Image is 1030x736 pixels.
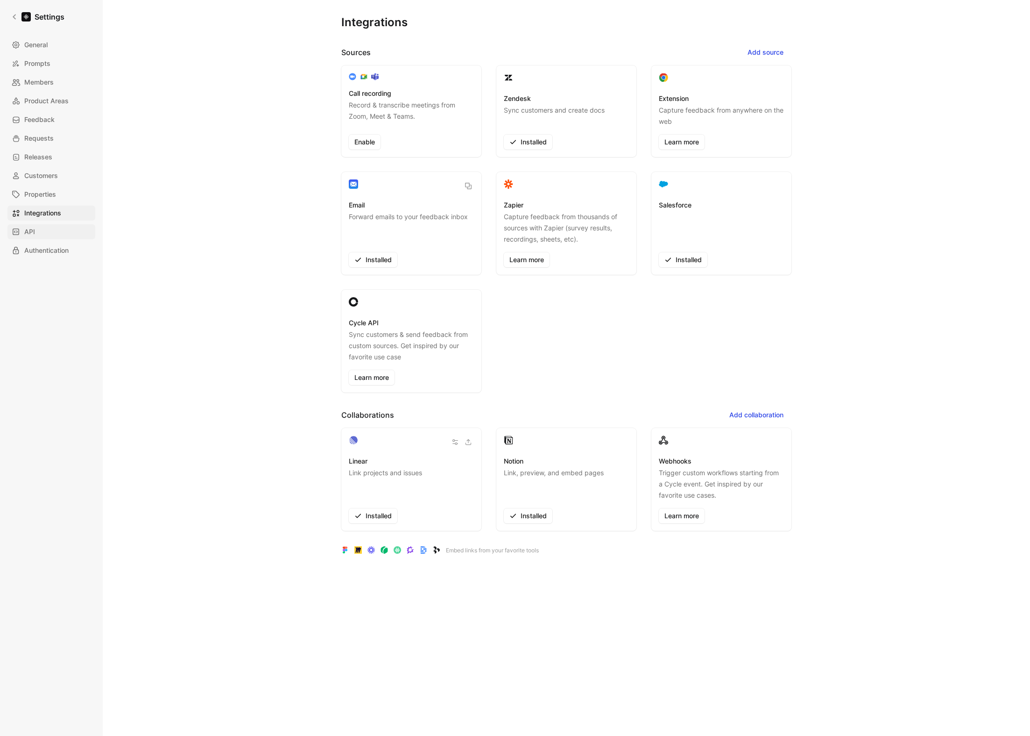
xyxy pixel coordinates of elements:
[509,136,547,148] span: Installed
[504,200,523,211] h3: Zapier
[659,200,691,211] h3: Salesforce
[7,56,95,71] a: Prompts
[504,467,604,501] p: Link, preview, and embed pages
[659,93,689,104] h3: Extension
[349,135,381,150] button: Enable
[721,407,791,422] button: Add collaboration
[354,254,392,265] span: Installed
[664,254,702,265] span: Installed
[24,151,52,163] span: Releases
[7,224,95,239] a: API
[349,211,468,245] p: Forward emails to your feedback inbox
[24,133,54,144] span: Requests
[349,200,365,211] h3: Email
[509,510,547,522] span: Installed
[7,93,95,108] a: Product Areas
[354,136,375,148] span: Enable
[504,135,552,150] button: Installed
[740,45,791,60] button: Add source
[349,370,395,385] a: Learn more
[349,317,379,329] h3: Cycle API
[504,456,523,467] h3: Notion
[24,77,54,88] span: Members
[7,37,95,52] a: General
[24,245,69,256] span: Authentication
[504,211,629,245] p: Capture feedback from thousands of sources with Zapier (survey results, recordings, sheets, etc).
[354,510,392,522] span: Installed
[504,105,605,127] p: Sync customers and create docs
[349,100,474,127] p: Record & transcribe meetings from Zoom, Meet & Teams.
[7,206,95,221] a: Integrations
[24,170,58,181] span: Customers
[659,135,705,150] a: Learn more
[24,189,56,200] span: Properties
[349,329,474,363] p: Sync customers & send feedback from custom sources. Get inspired by our favorite use case
[24,207,61,219] span: Integrations
[349,508,397,523] button: Installed
[659,508,705,523] a: Learn more
[7,131,95,146] a: Requests
[24,58,50,69] span: Prompts
[446,546,539,555] p: Embed links from your favorite tools
[24,226,35,237] span: API
[341,47,371,58] h2: Sources
[7,7,68,26] a: Settings
[7,187,95,202] a: Properties
[7,112,95,127] a: Feedback
[349,467,422,501] p: Link projects and issues
[24,39,48,50] span: General
[7,75,95,90] a: Members
[504,252,550,267] a: Learn more
[7,243,95,258] a: Authentication
[341,409,394,421] h2: Collaborations
[659,467,784,501] p: Trigger custom workflows starting from a Cycle event. Get inspired by our favorite use cases.
[659,252,707,267] button: Installed
[24,114,55,125] span: Feedback
[729,409,783,421] span: Add collaboration
[349,252,397,267] button: Installed
[7,168,95,183] a: Customers
[659,456,691,467] h3: Webhooks
[504,508,552,523] button: Installed
[35,11,64,22] h1: Settings
[659,105,784,127] p: Capture feedback from anywhere on the web
[504,93,531,104] h3: Zendesk
[341,15,408,30] h1: Integrations
[7,150,95,164] a: Releases
[349,88,391,99] h3: Call recording
[24,95,69,107] span: Product Areas
[748,47,783,58] span: Add source
[349,456,367,467] h3: Linear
